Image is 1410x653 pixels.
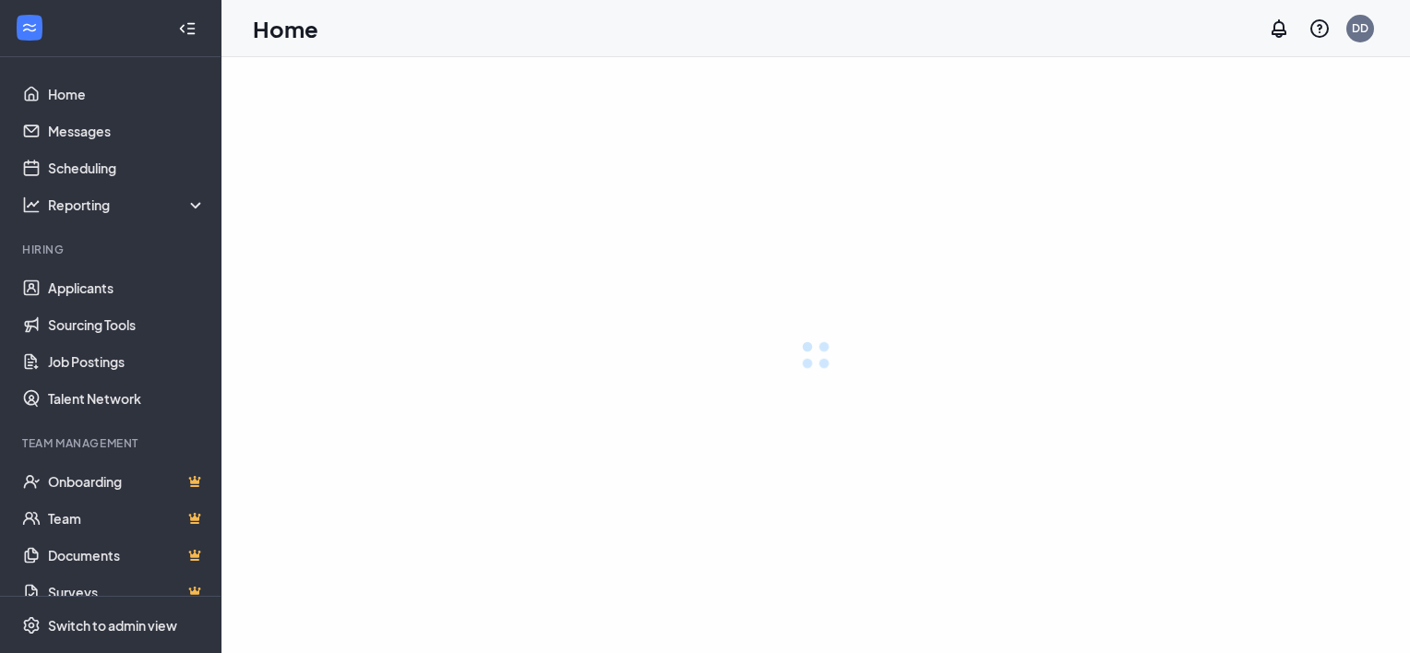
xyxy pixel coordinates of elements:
[1308,18,1331,40] svg: QuestionInfo
[48,500,206,537] a: TeamCrown
[22,242,202,257] div: Hiring
[48,574,206,611] a: SurveysCrown
[48,463,206,500] a: OnboardingCrown
[48,149,206,186] a: Scheduling
[48,113,206,149] a: Messages
[48,196,207,214] div: Reporting
[1268,18,1290,40] svg: Notifications
[48,306,206,343] a: Sourcing Tools
[22,616,41,635] svg: Settings
[48,269,206,306] a: Applicants
[48,76,206,113] a: Home
[1352,20,1368,36] div: DD
[20,18,39,37] svg: WorkstreamLogo
[48,343,206,380] a: Job Postings
[178,19,197,38] svg: Collapse
[48,616,177,635] div: Switch to admin view
[48,380,206,417] a: Talent Network
[48,537,206,574] a: DocumentsCrown
[22,435,202,451] div: Team Management
[253,13,318,44] h1: Home
[22,196,41,214] svg: Analysis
